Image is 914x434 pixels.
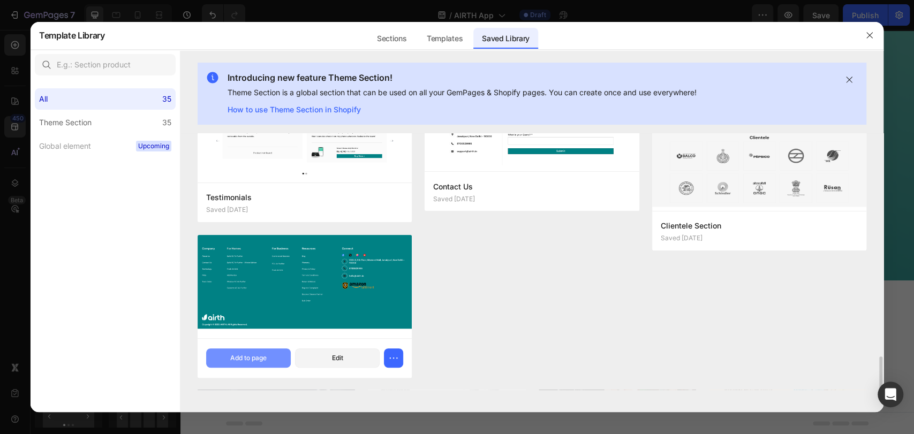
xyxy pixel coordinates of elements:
div: Generate layout [336,290,392,301]
div: Sections [368,28,415,49]
button: Add to page [206,348,291,368]
div: Choose templates [252,290,316,301]
div: Add blank section [414,290,479,301]
p: Saved [DATE] [206,206,248,214]
p: Clientele Section [661,219,858,232]
img: -a-gempagesversionv7shop-id484498995889046743theme-section-id485389764321608588.jpg [652,127,866,211]
div: Saved Library [473,28,538,49]
input: E.g.: Section product [35,54,176,75]
img: -a-gempagesversionv7shop-id484498995889046743theme-section-id485942383502951308.jpg [198,88,412,182]
div: All [39,93,48,105]
div: Open Intercom Messenger [878,382,903,407]
p: Introducing new feature Theme Section! [228,71,697,84]
img: -a-gempagesversionv7shop-id484498995889046743theme-section-id485143516532442366.jpg [198,235,412,338]
a: How to use Theme Section in Shopify [228,103,697,116]
p: Saved [DATE] [433,195,475,203]
div: 35 [162,93,171,105]
span: Upcoming [136,141,171,151]
div: Theme Section [39,116,92,129]
p: Great things coming soon. [55,28,678,70]
div: Global element [39,140,91,153]
div: Templates [418,28,471,49]
h2: Template Library [39,21,105,49]
span: then drag & drop elements [406,303,486,313]
span: from URL or image [334,303,391,313]
p: Contact Us [433,180,630,193]
span: inspired by CRO experts [246,303,320,313]
div: Edit [332,353,343,363]
div: 35 [162,116,171,129]
button: Edit [295,348,380,368]
p: Saved [DATE] [661,234,703,242]
span: Add section [342,266,392,277]
p: Theme Section is a global section that can be used on all your GemPages & Shopify pages. You can ... [228,86,697,99]
div: Add to page [230,353,267,363]
h2: Rich Text Editor. Editing area: main [54,27,679,71]
p: Testimonials [206,191,403,204]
